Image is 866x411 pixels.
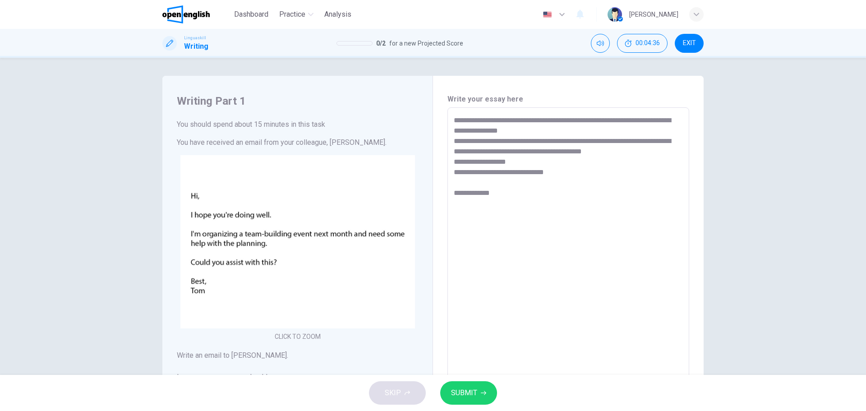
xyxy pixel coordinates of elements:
span: 0 / 2 [376,38,386,49]
span: Analysis [324,9,351,20]
div: [PERSON_NAME] [629,9,678,20]
img: Profile picture [608,7,622,22]
span: SUBMIT [451,387,477,399]
span: Linguaskill [184,35,206,41]
button: Analysis [321,6,355,23]
span: 00:04:36 [636,40,660,47]
h6: You should spend about 15 minutes in this task [177,119,418,130]
h1: Writing [184,41,208,52]
span: for a new Projected Score [389,38,463,49]
img: OpenEnglish logo [162,5,210,23]
button: Practice [276,6,317,23]
div: Mute [591,34,610,53]
div: Hide [617,34,668,53]
span: Practice [279,9,305,20]
span: EXIT [683,40,696,47]
button: Dashboard [230,6,272,23]
h6: You have received an email from your colleague, [PERSON_NAME]. [177,137,418,148]
span: Dashboard [234,9,268,20]
button: 00:04:36 [617,34,668,53]
img: en [542,11,553,18]
a: OpenEnglish logo [162,5,230,23]
button: SUBMIT [440,381,497,405]
h6: Write your essay here [447,94,689,105]
h4: Writing Part 1 [177,94,418,108]
button: EXIT [675,34,704,53]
